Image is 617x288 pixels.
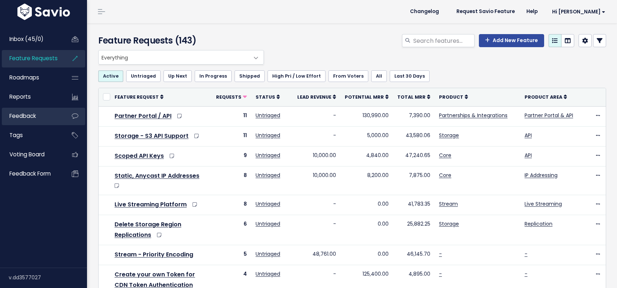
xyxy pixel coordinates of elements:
img: logo-white.9d6f32f41409.svg [16,4,72,20]
a: Feedback [2,108,60,124]
a: API [525,132,532,139]
a: Roadmaps [2,69,60,86]
span: Status [256,94,275,100]
td: 0.00 [340,245,393,265]
a: Partner Portal & API [525,112,573,119]
a: Potential MRR [345,93,389,100]
a: Voting Board [2,146,60,163]
span: Feature Request [115,94,159,100]
a: Storage [439,132,459,139]
span: Hi [PERSON_NAME] [552,9,605,15]
td: 10,000.00 [293,166,340,195]
span: Product [439,94,463,100]
div: v.dd3577027 [9,268,87,287]
a: Delete Storage Region Replications [115,220,181,239]
td: 11 [212,106,251,126]
a: Last 30 Days [390,70,430,82]
td: 8 [212,195,251,215]
a: Feature Request [115,93,163,100]
a: Shipped [235,70,265,82]
span: Requests [216,94,241,100]
a: High Pri / Low Effort [268,70,326,82]
a: Up Next [163,70,192,82]
a: Untriaged [256,172,280,179]
td: 130,990.00 [340,106,393,126]
span: Inbox (45/0) [9,35,44,43]
span: Lead Revenue [297,94,331,100]
a: From Voters [328,70,368,82]
td: 5 [212,245,251,265]
a: Static, Anycast IP Addresses [115,172,199,180]
span: Feedback [9,112,36,120]
a: Stream [439,200,458,207]
td: 11 [212,126,251,146]
a: - [439,250,442,258]
a: Partnerships & Integrations [439,112,508,119]
a: Product Area [525,93,567,100]
a: Feedback form [2,165,60,182]
td: 0.00 [340,195,393,215]
a: Request Savio Feature [451,6,521,17]
span: Everything [99,50,249,64]
td: 0.00 [340,215,393,245]
a: Untriaged [256,250,280,258]
a: In Progress [195,70,232,82]
ul: Filter feature requests [98,70,606,82]
a: Tags [2,127,60,144]
td: 10,000.00 [293,146,340,166]
a: All [371,70,387,82]
a: Core [439,172,451,179]
td: - [293,126,340,146]
a: - [525,250,527,258]
a: Add New Feature [479,34,544,47]
a: Reports [2,89,60,105]
td: 5,000.00 [340,126,393,146]
a: Untriaged [256,132,280,139]
h4: Feature Requests (143) [98,34,260,47]
a: Storage - S3 API Support [115,132,189,140]
a: Untriaged [256,200,280,207]
td: 9 [212,146,251,166]
a: Storage [439,220,459,227]
a: Total MRR [397,93,430,100]
td: - [293,215,340,245]
a: Stream - Priority Encoding [115,250,193,259]
a: Core [439,152,451,159]
a: Status [256,93,280,100]
span: Feature Requests [9,54,58,62]
span: Changelog [410,9,439,14]
td: 25,882.25 [393,215,435,245]
a: API [525,152,532,159]
a: Live Streaming Platform [115,200,187,209]
a: Live Streaming [525,200,562,207]
span: Potential MRR [345,94,384,100]
a: Help [521,6,543,17]
td: 8 [212,166,251,195]
a: Untriaged [256,112,280,119]
a: Scoped API Keys [115,152,164,160]
td: 41,783.35 [393,195,435,215]
td: 4,840.00 [340,146,393,166]
td: 6 [212,215,251,245]
a: Requests [216,93,247,100]
a: Untriaged [256,270,280,277]
a: IP Addressing [525,172,558,179]
a: Partner Portal / API [115,112,171,120]
span: Roadmaps [9,74,39,81]
a: - [525,270,527,277]
a: - [439,270,442,277]
span: Reports [9,93,31,100]
a: Hi [PERSON_NAME] [543,6,611,17]
a: Active [98,70,123,82]
td: 7,390.00 [393,106,435,126]
span: Tags [9,131,23,139]
td: 43,580.06 [393,126,435,146]
a: Untriaged [256,220,280,227]
span: Total MRR [397,94,426,100]
a: Lead Revenue [297,93,336,100]
a: Replication [525,220,552,227]
span: Product Area [525,94,562,100]
td: 47,240.65 [393,146,435,166]
a: Untriaged [256,152,280,159]
td: - [293,195,340,215]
